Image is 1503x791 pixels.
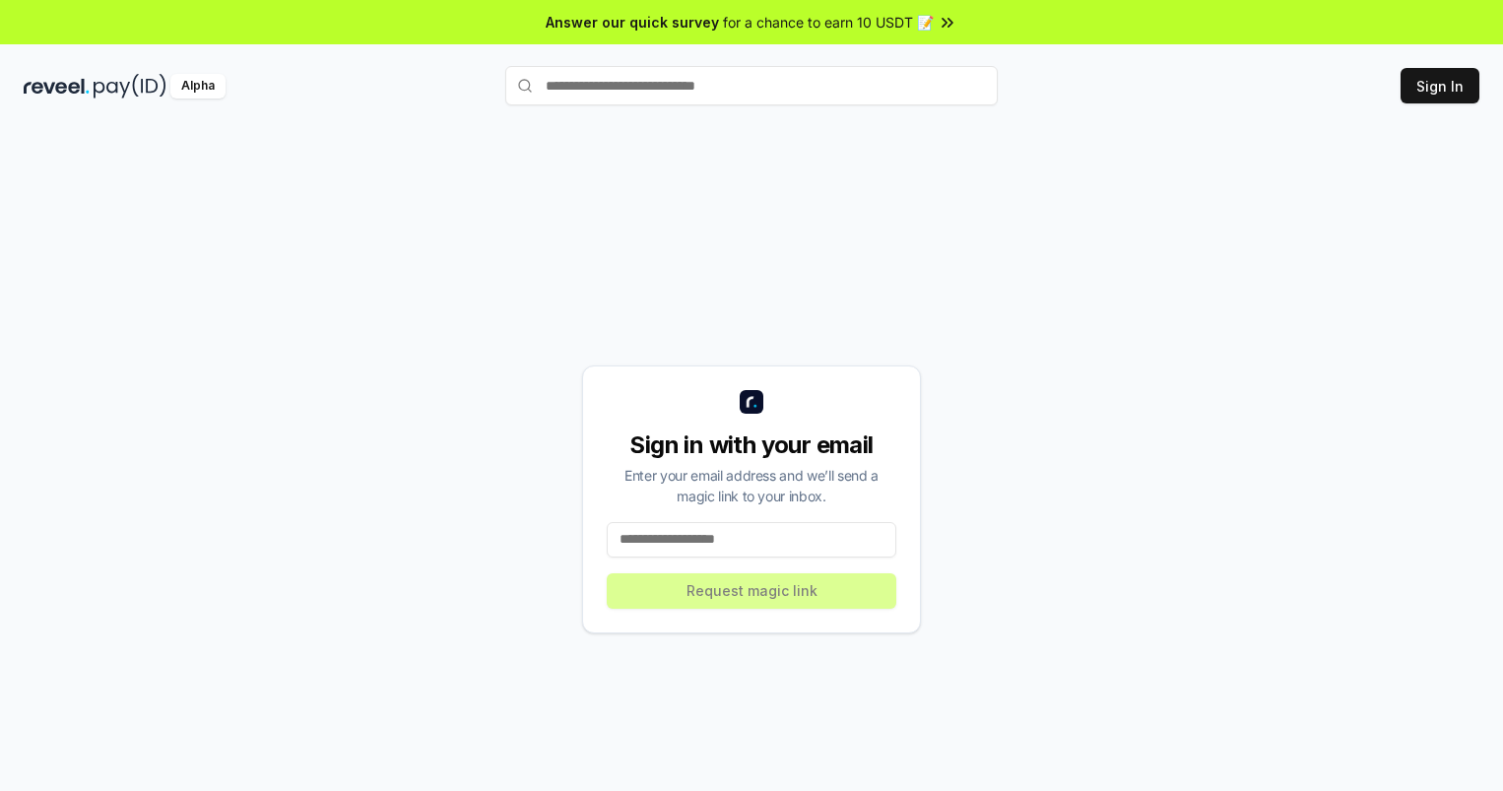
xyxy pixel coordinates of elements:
div: Enter your email address and we’ll send a magic link to your inbox. [607,465,896,506]
img: reveel_dark [24,74,90,99]
img: pay_id [94,74,166,99]
div: Sign in with your email [607,429,896,461]
img: logo_small [740,390,763,414]
button: Sign In [1401,68,1479,103]
span: for a chance to earn 10 USDT 📝 [723,12,934,33]
span: Answer our quick survey [546,12,719,33]
div: Alpha [170,74,226,99]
